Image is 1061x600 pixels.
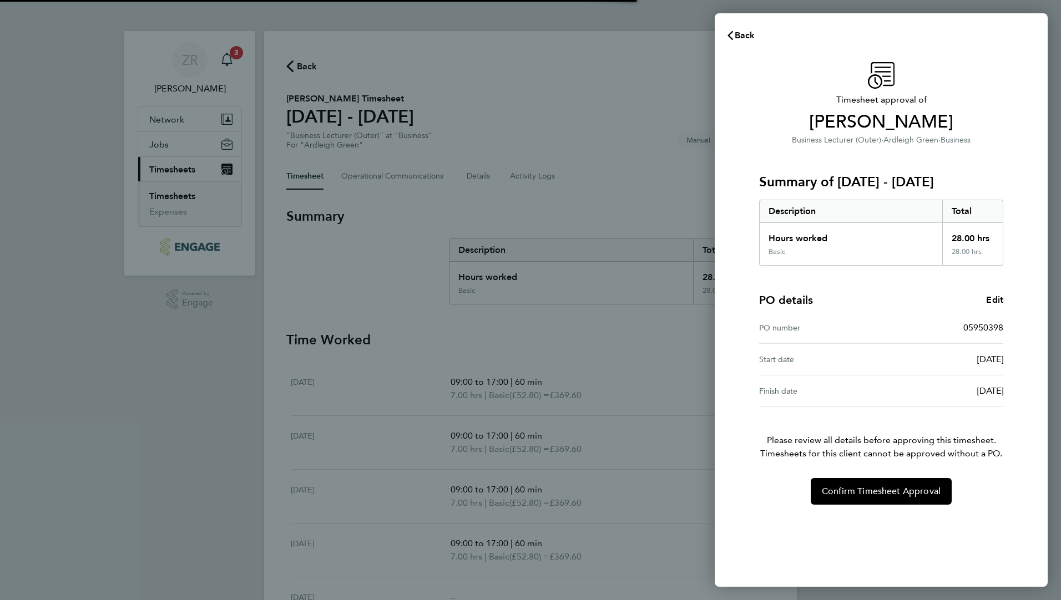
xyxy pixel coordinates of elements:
span: Timesheet approval of [759,93,1003,106]
div: 28.00 hrs [942,223,1003,247]
h4: PO details [759,292,813,308]
div: Finish date [759,384,881,398]
div: [DATE] [881,384,1003,398]
div: PO number [759,321,881,334]
span: Confirm Timesheet Approval [822,486,941,497]
span: · [938,135,941,145]
button: Confirm Timesheet Approval [811,478,952,505]
h3: Summary of [DATE] - [DATE] [759,173,1003,191]
span: [PERSON_NAME] [759,111,1003,133]
div: Hours worked [760,223,942,247]
div: Summary of 22 - 28 Sep 2025 [759,200,1003,266]
span: Business Lecturer (Outer) [792,135,881,145]
span: · [881,135,883,145]
p: Please review all details before approving this timesheet. [746,407,1017,460]
span: Ardleigh Green [883,135,938,145]
div: Description [760,200,942,222]
span: Business [941,135,971,145]
div: 28.00 hrs [942,247,1003,265]
button: Back [715,24,766,47]
div: Total [942,200,1003,222]
span: 05950398 [963,322,1003,333]
span: Timesheets for this client cannot be approved without a PO. [746,447,1017,460]
div: Basic [769,247,785,256]
span: Edit [986,294,1003,305]
a: Edit [986,293,1003,307]
div: Start date [759,353,881,366]
span: Back [735,30,755,40]
div: [DATE] [881,353,1003,366]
